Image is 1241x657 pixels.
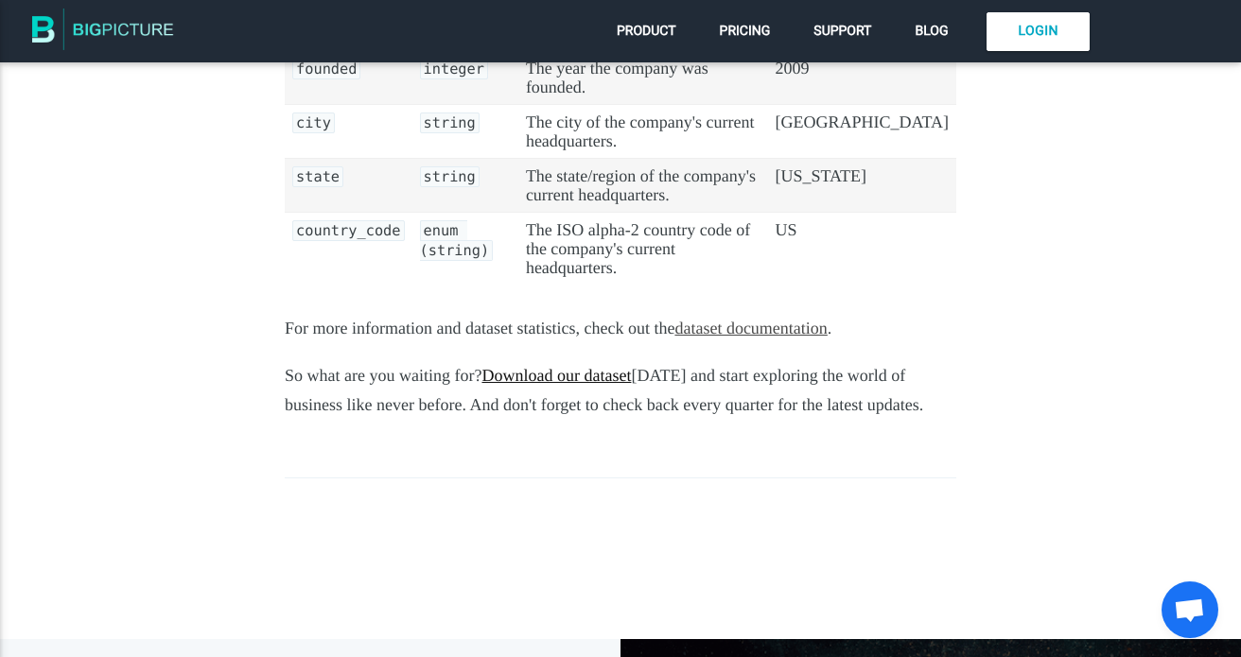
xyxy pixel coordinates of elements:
[292,166,343,187] code: state
[285,361,956,421] p: So what are you waiting for? [DATE] and start exploring the world of business like never before. ...
[674,319,827,337] a: dataset documentation
[1162,581,1218,638] div: Open chat
[518,212,768,285] td: The ISO alpha-2 country code of the company's current headquarters.
[292,220,405,241] code: country_code
[809,19,876,43] a: Support
[767,212,956,285] td: US
[767,50,956,104] td: 2009
[518,158,768,212] td: The state/region of the company's current headquarters.
[767,158,956,212] td: [US_STATE]
[481,366,631,385] a: Download our dataset
[420,112,480,133] code: string
[612,19,681,43] a: Product
[767,104,956,158] td: [GEOGRAPHIC_DATA]
[292,112,335,133] code: city
[715,19,776,43] a: Pricing
[420,220,494,261] code: enum (string)
[617,24,676,39] span: Product
[420,166,480,187] code: string
[518,50,768,104] td: The year the company was founded.
[420,59,488,79] code: integer
[987,12,1090,51] a: Login
[518,104,768,158] td: The city of the company's current headquarters.
[910,19,953,43] a: Blog
[32,8,174,56] img: The BigPicture.io Blog
[285,314,956,344] p: For more information and dataset statistics, check out the .
[720,24,771,39] span: Pricing
[292,59,360,79] code: founded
